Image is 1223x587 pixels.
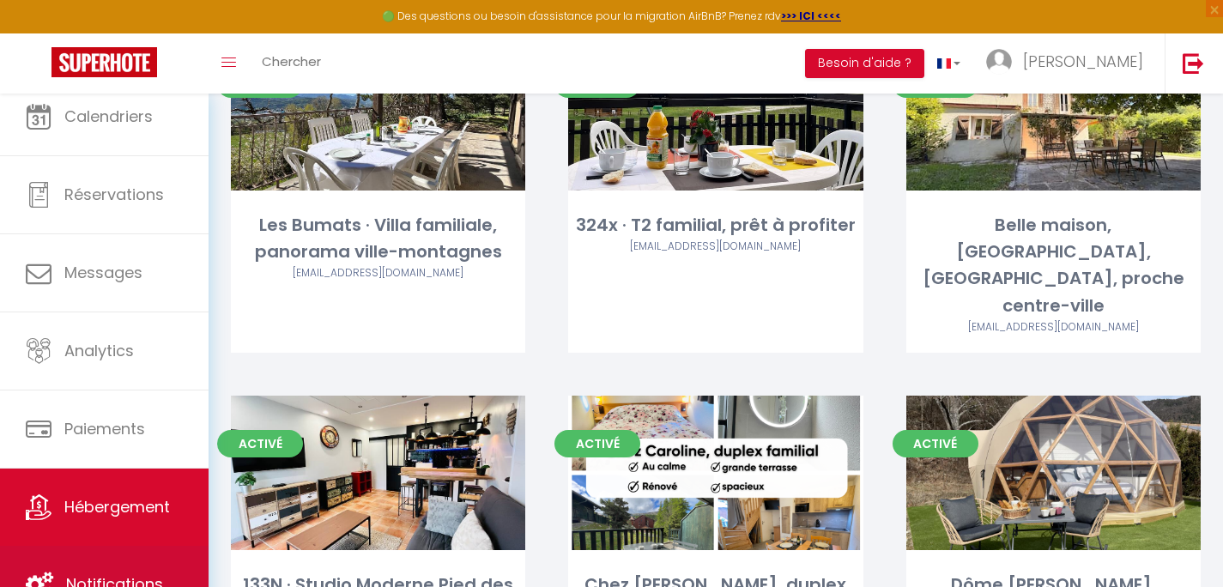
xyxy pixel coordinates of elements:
[217,430,303,457] span: Activé
[568,212,863,239] div: 324x · T2 familial, prêt à profiter
[262,52,321,70] span: Chercher
[231,212,525,266] div: Les Bumats · Villa familiale, panorama ville-montagnes
[64,184,164,205] span: Réservations
[805,49,924,78] button: Besoin d'aide ?
[781,9,841,23] a: >>> ICI <<<<
[64,496,170,517] span: Hébergement
[1183,52,1204,74] img: logout
[906,212,1201,320] div: Belle maison, [GEOGRAPHIC_DATA], [GEOGRAPHIC_DATA], proche centre-ville
[249,33,334,94] a: Chercher
[64,340,134,361] span: Analytics
[231,265,525,281] div: Airbnb
[51,47,157,77] img: Super Booking
[554,430,640,457] span: Activé
[64,418,145,439] span: Paiements
[986,49,1012,75] img: ...
[973,33,1165,94] a: ... [PERSON_NAME]
[906,319,1201,336] div: Airbnb
[568,239,863,255] div: Airbnb
[64,262,142,283] span: Messages
[64,106,153,127] span: Calendriers
[893,430,978,457] span: Activé
[1023,51,1143,72] span: [PERSON_NAME]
